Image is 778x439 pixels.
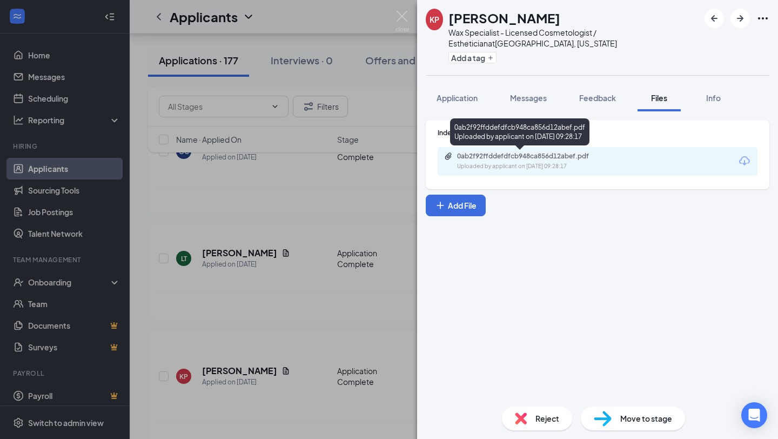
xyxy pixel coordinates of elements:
svg: Plus [435,200,446,211]
span: Info [706,93,721,103]
button: ArrowLeftNew [705,9,724,28]
div: Wax Specialist - Licensed Cosmetologist / Esthetician at [GEOGRAPHIC_DATA], [US_STATE] [448,27,699,49]
span: Feedback [579,93,616,103]
button: ArrowRight [730,9,750,28]
div: Uploaded by applicant on [DATE] 09:28:17 [457,162,619,171]
span: Application [437,93,478,103]
button: Add FilePlus [426,195,486,216]
div: 0ab2f92ffddefdfcb948ca856d12abef.pdf Uploaded by applicant on [DATE] 09:28:17 [450,118,589,145]
div: KP [430,14,439,25]
svg: Plus [487,55,494,61]
h1: [PERSON_NAME] [448,9,560,27]
div: Open Intercom Messenger [741,402,767,428]
svg: Paperclip [444,152,453,161]
svg: Download [738,155,751,168]
svg: ArrowLeftNew [708,12,721,25]
a: Paperclip0ab2f92ffddefdfcb948ca856d12abef.pdfUploaded by applicant on [DATE] 09:28:17 [444,152,619,171]
div: Indeed Resume [438,128,757,137]
span: Move to stage [620,413,672,424]
svg: ArrowRight [734,12,747,25]
span: Reject [535,413,559,424]
div: 0ab2f92ffddefdfcb948ca856d12abef.pdf [457,152,608,161]
button: PlusAdd a tag [448,52,497,63]
span: Messages [510,93,547,103]
span: Files [651,93,667,103]
svg: Ellipses [756,12,769,25]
